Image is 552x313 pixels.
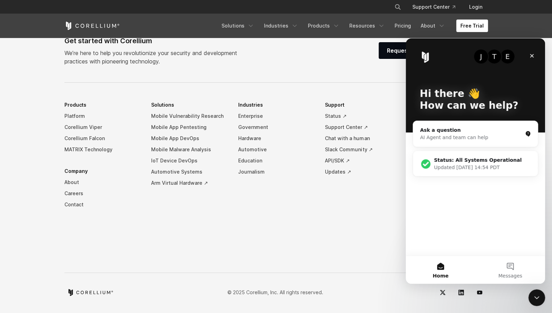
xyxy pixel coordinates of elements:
a: LinkedIn [453,284,469,301]
a: Automotive [238,144,314,155]
a: Industries [260,20,302,32]
a: Mobile App Pentesting [151,122,227,133]
a: Corellium Home [64,22,120,30]
a: Hardware [238,133,314,144]
a: Government [238,122,314,133]
a: Slack Community ↗ [325,144,401,155]
a: Careers [64,188,140,199]
a: Products [304,20,344,32]
a: Enterprise [238,110,314,122]
a: Contact [64,199,140,210]
a: Mobile Malware Analysis [151,144,227,155]
a: Mobile Vulnerability Research [151,110,227,122]
div: Navigation Menu [217,20,488,32]
a: YouTube [471,284,488,301]
a: Corellium Falcon [64,133,140,144]
a: Status ↗ [325,110,401,122]
a: Solutions [217,20,258,32]
a: About [64,177,140,188]
a: IoT Device DevOps [151,155,227,166]
a: Journalism [238,166,314,177]
a: Pricing [390,20,415,32]
button: Search [391,1,404,13]
p: © 2025 Corellium, Inc. All rights reserved. [227,289,323,296]
div: Navigation Menu [64,99,488,250]
a: Login [464,1,488,13]
a: Support Center [407,1,461,13]
a: Platform [64,110,140,122]
a: Free Trial [456,20,488,32]
a: Twitter [434,284,451,301]
div: Navigation Menu [386,1,488,13]
div: Get started with Corellium [64,36,243,46]
a: About [417,20,449,32]
a: Education [238,155,314,166]
a: MATRIX Technology [64,144,140,155]
a: Automotive Systems [151,166,227,177]
a: Mobile App DevOps [151,133,227,144]
a: Support Center ↗ [325,122,401,133]
a: API/SDK ↗ [325,155,401,166]
a: Resources [345,20,389,32]
a: Corellium Viper [64,122,140,133]
a: Chat with a human [325,133,401,144]
a: Corellium home [67,289,114,296]
a: Arm Virtual Hardware ↗ [151,177,227,189]
a: Request a trial [379,42,436,59]
p: We’re here to help you revolutionize your security and development practices with pioneering tech... [64,49,243,66]
iframe: Intercom live chat [528,289,545,306]
a: Updates ↗ [325,166,401,177]
iframe: Intercom live chat [406,38,545,284]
